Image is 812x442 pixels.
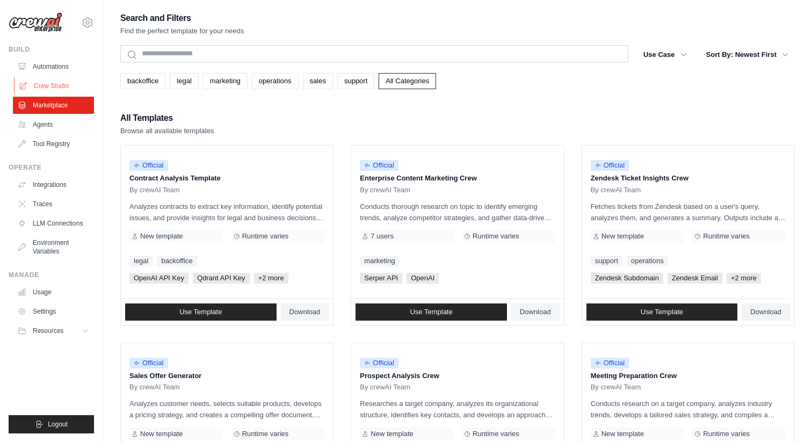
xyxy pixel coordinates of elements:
button: Use Case [637,45,693,64]
p: Researches a target company, analyzes its organizational structure, identifies key contacts, and ... [360,398,555,421]
a: Traces [13,195,94,213]
a: Integrations [13,176,94,193]
a: Settings [13,303,94,320]
span: New template [140,232,183,241]
span: New template [601,430,644,438]
span: By crewAI Team [591,383,641,392]
span: New template [140,430,183,438]
span: By crewAI Team [591,186,641,194]
a: operations [627,256,668,266]
p: Conducts research on a target company, analyzes industry trends, develops a tailored sales strate... [591,398,786,421]
p: Conducts thorough research on topic to identify emerging trends, analyze competitor strategies, a... [360,201,555,223]
a: Marketplace [13,97,94,114]
p: Analyzes customer needs, selects suitable products, develops a pricing strategy, and creates a co... [129,398,324,421]
a: legal [170,73,198,89]
span: By crewAI Team [360,186,410,194]
span: Official [591,358,629,368]
p: Zendesk Ticket Insights Crew [591,173,786,184]
p: Sales Offer Generator [129,371,324,381]
img: Logo [9,12,62,33]
span: Official [129,358,168,368]
span: Resources [33,327,63,335]
p: Browse all available templates [120,126,214,136]
button: Resources [13,322,94,339]
p: Prospect Analysis Crew [360,371,555,381]
h2: Search and Filters [120,11,244,26]
span: Official [591,160,629,171]
span: +2 more [727,273,761,284]
p: Meeting Preparation Crew [591,371,786,381]
span: Use Template [410,308,452,316]
a: backoffice [157,256,197,266]
span: Use Template [641,308,683,316]
a: Crew Studio [14,77,95,95]
span: 7 users [371,232,394,241]
span: Runtime varies [703,430,750,438]
a: marketing [360,256,399,266]
span: OpenAI [407,273,439,284]
span: Qdrant API Key [193,273,250,284]
a: Use Template [586,303,738,321]
span: By crewAI Team [129,186,180,194]
a: support [337,73,374,89]
span: Official [360,358,398,368]
span: Runtime varies [242,232,289,241]
a: backoffice [120,73,165,89]
a: Download [281,303,329,321]
a: marketing [203,73,248,89]
span: Download [289,308,321,316]
a: All Categories [379,73,436,89]
p: Enterprise Content Marketing Crew [360,173,555,184]
button: Sort By: Newest First [700,45,795,64]
a: LLM Connections [13,215,94,232]
a: Use Template [125,303,277,321]
span: New template [371,430,413,438]
span: By crewAI Team [129,383,180,392]
span: OpenAI API Key [129,273,189,284]
span: Download [750,308,781,316]
span: Runtime varies [242,430,289,438]
p: Find the perfect template for your needs [120,26,244,37]
span: Use Template [179,308,222,316]
span: Serper API [360,273,402,284]
p: Contract Analysis Template [129,173,324,184]
a: Use Template [356,303,507,321]
h2: All Templates [120,111,214,126]
a: Usage [13,284,94,301]
span: Official [360,160,398,171]
a: Tool Registry [13,135,94,153]
a: Agents [13,116,94,133]
a: support [591,256,622,266]
div: Manage [9,271,94,279]
p: Fetches tickets from Zendesk based on a user's query, analyzes them, and generates a summary. Out... [591,201,786,223]
span: Download [520,308,551,316]
span: Runtime varies [473,232,519,241]
span: Zendesk Subdomain [591,273,663,284]
span: New template [601,232,644,241]
span: Runtime varies [473,430,519,438]
span: +2 more [254,273,288,284]
span: Official [129,160,168,171]
span: Logout [48,420,68,429]
a: sales [303,73,333,89]
a: operations [252,73,299,89]
a: legal [129,256,153,266]
span: By crewAI Team [360,383,410,392]
div: Build [9,45,94,54]
button: Logout [9,415,94,433]
p: Analyzes contracts to extract key information, identify potential issues, and provide insights fo... [129,201,324,223]
span: Runtime varies [703,232,750,241]
a: Environment Variables [13,234,94,260]
a: Download [511,303,560,321]
div: Operate [9,163,94,172]
span: Zendesk Email [668,273,722,284]
a: Download [742,303,790,321]
a: Automations [13,58,94,75]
